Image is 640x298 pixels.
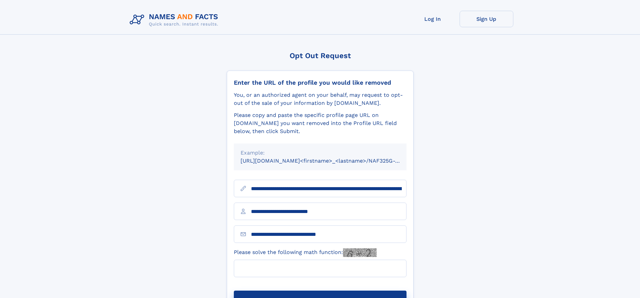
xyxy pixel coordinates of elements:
div: Opt Out Request [227,51,414,60]
a: Sign Up [460,11,513,27]
div: Please copy and paste the specific profile page URL on [DOMAIN_NAME] you want removed into the Pr... [234,111,407,135]
div: Example: [241,149,400,157]
div: You, or an authorized agent on your behalf, may request to opt-out of the sale of your informatio... [234,91,407,107]
small: [URL][DOMAIN_NAME]<firstname>_<lastname>/NAF325G-xxxxxxxx [241,158,419,164]
img: Logo Names and Facts [127,11,224,29]
a: Log In [406,11,460,27]
div: Enter the URL of the profile you would like removed [234,79,407,86]
label: Please solve the following math function: [234,248,377,257]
